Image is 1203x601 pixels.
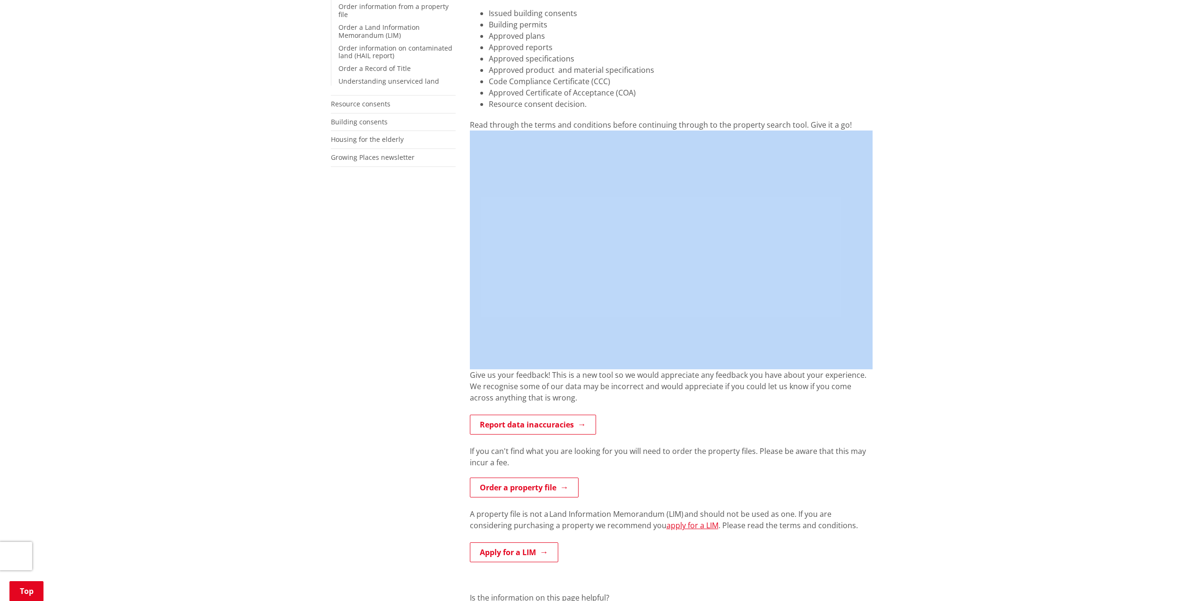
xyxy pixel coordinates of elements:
li: Building permits [489,19,873,30]
a: Report data inaccuracies [470,415,596,435]
li: Resource consent decision. [489,98,873,110]
a: Growing Places newsletter [331,153,415,162]
a: Resource consents [331,99,390,108]
a: Top [9,581,43,601]
a: Building consents [331,117,388,126]
p: If you can't find what you are looking for you will need to order the property files. Please be a... [470,445,873,468]
a: Order a property file [470,478,579,497]
li: Approved product and material specifications [489,64,873,76]
a: Order information on contaminated land (HAIL report) [338,44,452,61]
iframe: Messenger Launcher [1160,561,1194,595]
a: Order information from a property file [338,2,449,19]
a: Housing for the elderly [331,135,404,144]
div: A property file is not a Land Information Memorandum (LIM) and should not be used as one. If you ... [470,508,873,542]
a: apply for a LIM [666,520,718,531]
a: Apply for a LIM [470,542,558,562]
a: Understanding unserviced land [338,77,439,86]
li: Issued building consents [489,8,873,19]
li: Approved reports [489,42,873,53]
div: Read through the terms and conditions before continuing through to the property search tool. Give... [470,119,873,131]
li: Code Compliance Certificate (CCC) [489,76,873,87]
li: Approved plans [489,30,873,42]
a: Order a Record of Title [338,64,411,73]
li: Approved Certificate of Acceptance (COA) [489,87,873,98]
li: Approved specifications [489,53,873,64]
a: Order a Land Information Memorandum (LIM) [338,23,420,40]
div: Give us your feedback! This is a new tool so we would appreciate any feedback you have about your... [470,369,873,415]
